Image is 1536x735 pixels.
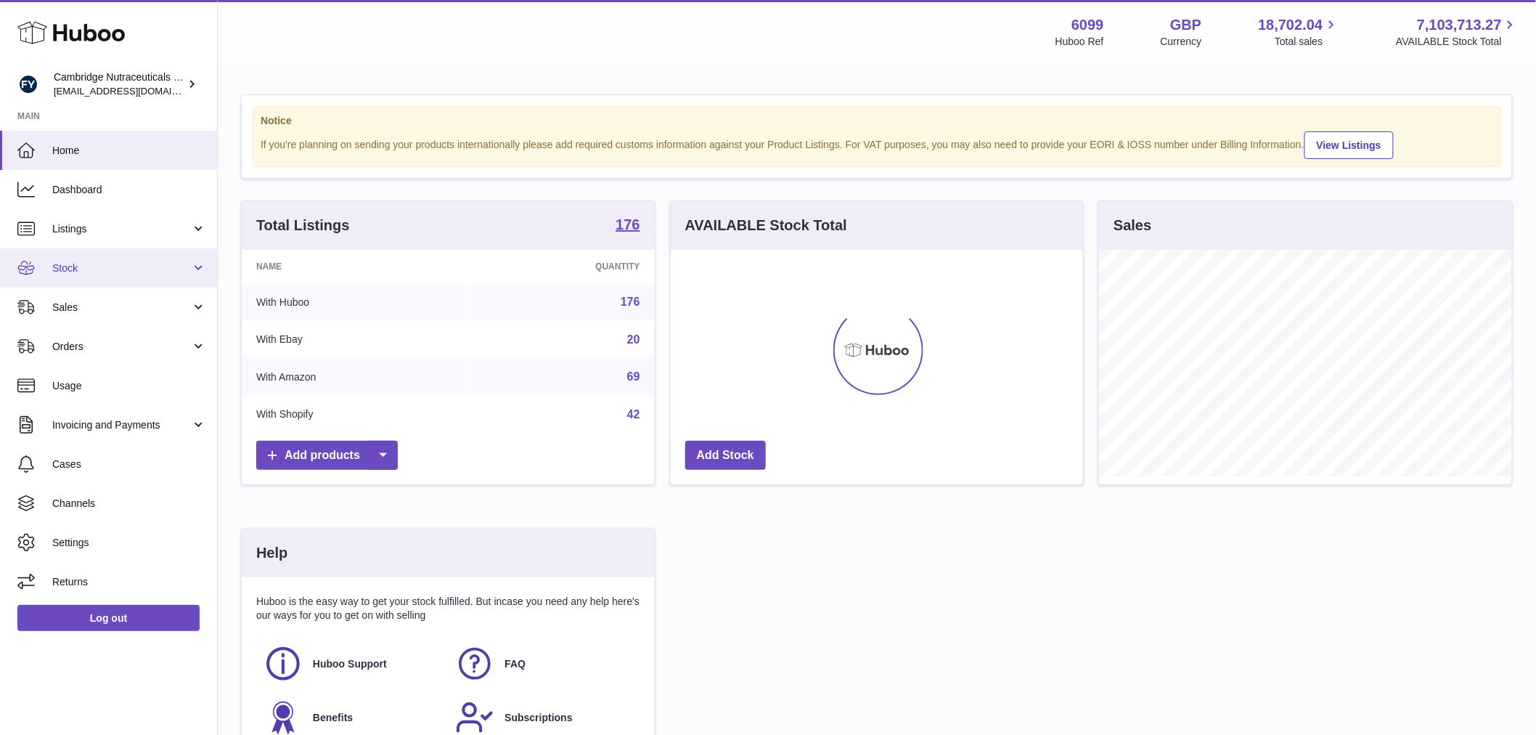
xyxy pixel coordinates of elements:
span: [EMAIL_ADDRESS][DOMAIN_NAME] [54,85,213,97]
span: Subscriptions [504,711,572,725]
strong: Notice [261,114,1493,128]
td: With Ebay [242,321,467,359]
strong: 6099 [1071,15,1104,35]
a: 176 [616,217,640,235]
strong: GBP [1170,15,1201,35]
th: Quantity [467,250,654,283]
span: Orders [52,340,191,354]
span: 7,103,713.27 [1417,15,1502,35]
div: If you're planning on sending your products internationally please add required customs informati... [261,129,1493,159]
span: Returns [52,575,206,589]
a: Huboo Support [264,644,441,683]
a: 176 [621,296,640,308]
span: Benefits [313,711,353,725]
a: Add Stock [685,441,766,471]
span: Huboo Support [313,657,387,671]
span: Channels [52,497,206,511]
a: 18,702.04 Total sales [1258,15,1339,49]
div: Currency [1161,35,1202,49]
th: Name [242,250,467,283]
a: View Listings [1304,131,1394,159]
img: huboo@camnutra.com [17,73,39,95]
h3: Help [256,543,287,563]
td: With Huboo [242,283,467,321]
td: With Amazon [242,358,467,396]
a: 69 [627,370,640,383]
span: Cases [52,458,206,471]
a: 7,103,713.27 AVAILABLE Stock Total [1396,15,1519,49]
h3: AVAILABLE Stock Total [685,216,847,235]
span: FAQ [504,657,526,671]
span: 18,702.04 [1258,15,1323,35]
span: Home [52,144,206,158]
span: Stock [52,261,191,275]
span: Sales [52,301,191,314]
div: Huboo Ref [1055,35,1104,49]
h3: Total Listings [256,216,350,235]
span: Total sales [1275,35,1339,49]
span: Settings [52,536,206,550]
td: With Shopify [242,396,467,434]
span: Dashboard [52,183,206,197]
span: Usage [52,379,206,393]
div: Cambridge Nutraceuticals Ltd [54,70,184,98]
a: Log out [17,605,200,631]
h3: Sales [1114,216,1151,235]
a: FAQ [455,644,632,683]
strong: 176 [616,217,640,232]
a: 42 [627,408,640,421]
span: AVAILABLE Stock Total [1396,35,1519,49]
p: Huboo is the easy way to get your stock fulfilled. But incase you need any help here's our ways f... [256,595,640,622]
a: Add products [256,441,398,471]
span: Invoicing and Payments [52,418,191,432]
span: Listings [52,222,191,236]
a: 20 [627,333,640,346]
